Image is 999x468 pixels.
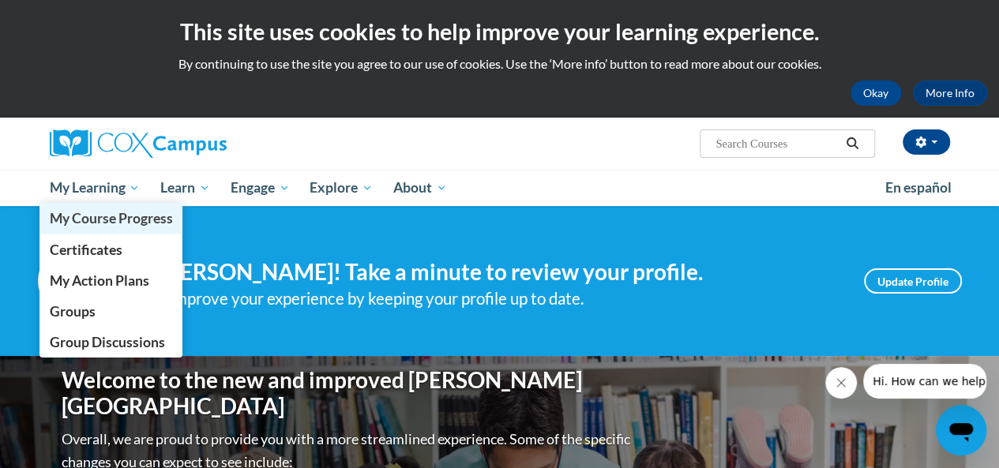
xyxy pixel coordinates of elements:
span: Certificates [49,241,122,258]
a: Engage [220,170,300,206]
span: Learn [160,178,210,197]
a: Update Profile [864,268,962,294]
button: Search [840,134,864,153]
a: My Learning [39,170,151,206]
a: About [383,170,457,206]
button: Okay [851,80,901,106]
button: Account Settings [903,129,950,155]
span: My Learning [49,178,140,197]
span: Groups [49,303,95,320]
span: About [393,178,447,197]
a: Groups [39,296,183,327]
a: Learn [150,170,220,206]
h2: This site uses cookies to help improve your learning experience. [12,16,987,47]
div: Main menu [38,170,962,206]
input: Search Courses [714,134,840,153]
a: My Course Progress [39,203,183,234]
p: By continuing to use the site you agree to our use of cookies. Use the ‘More info’ button to read... [12,55,987,73]
a: Group Discussions [39,327,183,358]
img: Profile Image [38,245,109,316]
iframe: Message from company [863,364,986,399]
iframe: Button to launch messaging window [936,405,986,455]
a: More Info [913,80,987,106]
span: Hi. How can we help? [9,11,128,24]
span: My Action Plans [49,272,148,289]
iframe: Close message [825,367,857,399]
a: En español [875,171,962,204]
img: Cox Campus [50,129,227,158]
span: My Course Progress [49,210,172,227]
h1: Welcome to the new and improved [PERSON_NAME][GEOGRAPHIC_DATA] [62,367,634,420]
span: En español [885,179,952,196]
div: Help improve your experience by keeping your profile up to date. [133,286,840,312]
span: Explore [310,178,373,197]
h4: Hi [PERSON_NAME]! Take a minute to review your profile. [133,259,840,286]
a: Certificates [39,234,183,265]
a: Cox Campus [50,129,334,158]
span: Group Discussions [49,334,164,350]
a: Explore [299,170,383,206]
a: My Action Plans [39,265,183,296]
span: Engage [231,178,290,197]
